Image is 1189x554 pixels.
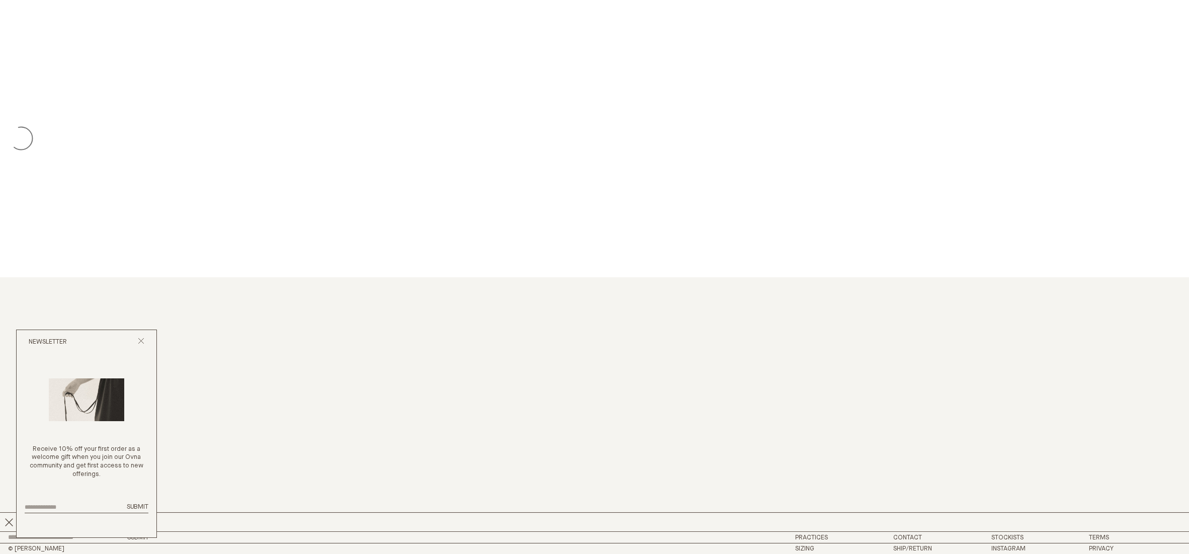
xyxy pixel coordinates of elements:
[29,338,67,347] h2: Newsletter
[991,534,1024,541] a: Stockists
[25,445,148,480] p: Receive 10% off your first order as a welcome gift when you join our Ovna community and get first...
[991,545,1026,552] a: Instagram
[127,503,148,512] button: Submit
[1089,534,1109,541] a: Terms
[893,534,922,541] a: Contact
[795,534,828,541] a: Practices
[893,545,932,552] a: Ship/Return
[138,338,144,347] button: Close popup
[1089,545,1114,552] a: Privacy
[127,504,148,510] span: Submit
[8,545,295,552] h2: © [PERSON_NAME]
[795,545,814,552] a: Sizing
